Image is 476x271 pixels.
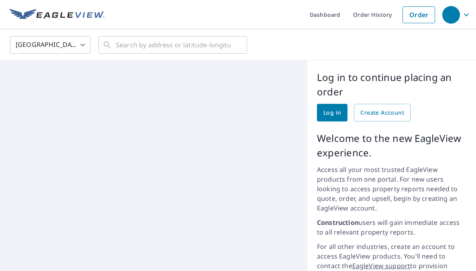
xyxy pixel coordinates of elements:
[116,34,231,56] input: Search by address or latitude-longitude
[317,131,466,160] p: Welcome to the new EagleView experience.
[352,261,411,270] a: EagleView support
[402,6,435,23] a: Order
[317,165,466,213] p: Access all your most trusted EagleView products from one portal. For new users looking to access ...
[354,104,411,121] a: Create Account
[323,108,341,118] span: Log in
[317,70,466,99] p: Log in to continue placing an order
[317,218,466,237] p: users will gain immediate access to all relevant property reports.
[10,34,90,56] div: [GEOGRAPHIC_DATA]
[317,218,359,227] strong: Construction
[317,104,347,121] a: Log in
[10,9,104,21] img: EV Logo
[360,108,404,118] span: Create Account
